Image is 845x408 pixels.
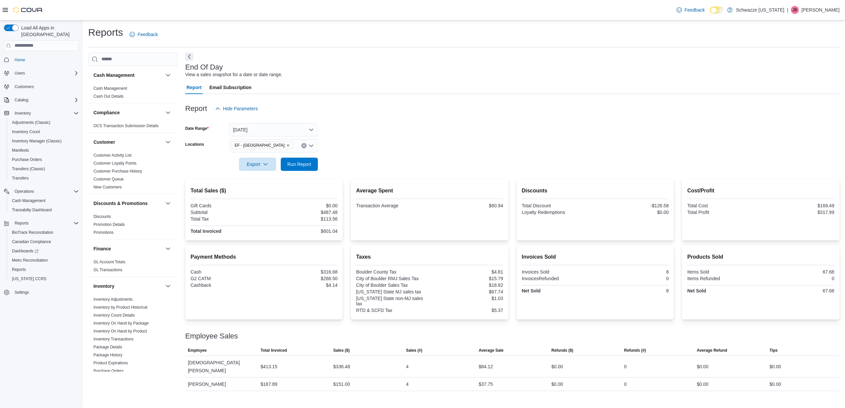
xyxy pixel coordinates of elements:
a: Metrc Reconciliation [9,256,50,264]
a: Discounts [93,214,111,219]
a: Purchase Orders [93,369,124,373]
span: Metrc Reconciliation [12,258,48,263]
a: GL Transactions [93,268,122,272]
h2: Cost/Profit [687,187,834,195]
img: Cova [13,7,43,13]
button: Customer [93,139,163,145]
button: Cash Management [164,71,172,79]
span: Transfers (Classic) [12,166,45,172]
button: Traceabilty Dashboard [7,205,82,215]
span: Transfers [12,176,29,181]
button: Home [1,55,82,65]
div: 8 [597,269,669,275]
button: Transfers [7,174,82,183]
button: Discounts & Promotions [164,199,172,207]
button: Run Report [281,158,318,171]
span: Settings [12,288,79,296]
a: Reports [9,266,29,274]
div: Invoices Sold [522,269,594,275]
span: Report [187,81,202,94]
button: Customer [164,138,172,146]
div: View a sales snapshot for a date or date range. [185,71,282,78]
a: Home [12,56,28,64]
span: Customer Purchase History [93,169,142,174]
span: Customer Activity List [93,153,132,158]
span: Customer Queue [93,177,124,182]
a: Dashboards [7,246,82,256]
div: 0 [762,276,834,281]
div: $37.75 [479,380,493,388]
a: New Customers [93,185,122,189]
span: Manifests [9,146,79,154]
div: $169.49 [762,203,834,208]
button: Canadian Compliance [7,237,82,246]
strong: Total Invoiced [191,229,221,234]
a: Inventory On Hand by Package [93,321,149,326]
div: $5.37 [431,308,503,313]
button: Hide Parameters [212,102,261,115]
span: Adjustments (Classic) [12,120,50,125]
a: Dashboards [9,247,41,255]
a: Promotions [93,230,114,235]
a: Canadian Compliance [9,238,54,246]
div: $60.94 [431,203,503,208]
span: Canadian Compliance [9,238,79,246]
span: Inventory [15,111,31,116]
span: Hide Parameters [223,105,258,112]
h3: Cash Management [93,72,135,78]
button: Finance [164,245,172,253]
h3: Report [185,105,207,113]
button: Open list of options [309,143,314,148]
div: G2 CATM [191,276,263,281]
p: | [787,6,788,14]
a: Inventory by Product Historical [93,305,148,310]
button: Inventory Manager (Classic) [7,136,82,146]
span: Settings [15,290,29,295]
button: Reports [12,219,31,227]
button: Compliance [164,109,172,117]
div: $187.89 [261,380,277,388]
button: Settings [1,287,82,297]
span: BioTrack Reconciliation [9,229,79,236]
span: Inventory Transactions [93,336,134,342]
a: Package History [93,353,122,357]
a: Inventory Manager (Classic) [9,137,64,145]
button: Manifests [7,146,82,155]
div: Cash Management [88,84,177,103]
div: $336.48 [333,363,350,371]
div: Total Discount [522,203,594,208]
span: Inventory Count [9,128,79,136]
button: Inventory [164,282,172,290]
span: GL Transactions [93,267,122,273]
h2: Products Sold [687,253,834,261]
span: Metrc Reconciliation [9,256,79,264]
span: Run Report [287,161,311,168]
button: Finance [93,245,163,252]
span: Transfers (Classic) [9,165,79,173]
strong: Net Sold [522,288,541,293]
div: [US_STATE] State MJ sales tax [356,289,428,294]
span: Inventory Manager (Classic) [12,138,62,144]
a: Package Details [93,345,122,349]
a: Purchase Orders [9,156,45,164]
h3: Inventory [93,283,114,289]
div: Finance [88,258,177,277]
div: $84.12 [479,363,493,371]
button: Operations [12,187,37,195]
div: 67.68 [762,288,834,293]
span: Inventory Manager (Classic) [9,137,79,145]
a: Customer Loyalty Points [93,161,137,166]
span: EF - South Boulder [232,142,293,149]
span: Average Refund [697,348,727,353]
div: 0 [624,363,627,371]
div: $288.50 [266,276,338,281]
div: $0.00 [597,210,669,215]
div: $4.81 [431,269,503,275]
span: Inventory On Hand by Product [93,329,147,334]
